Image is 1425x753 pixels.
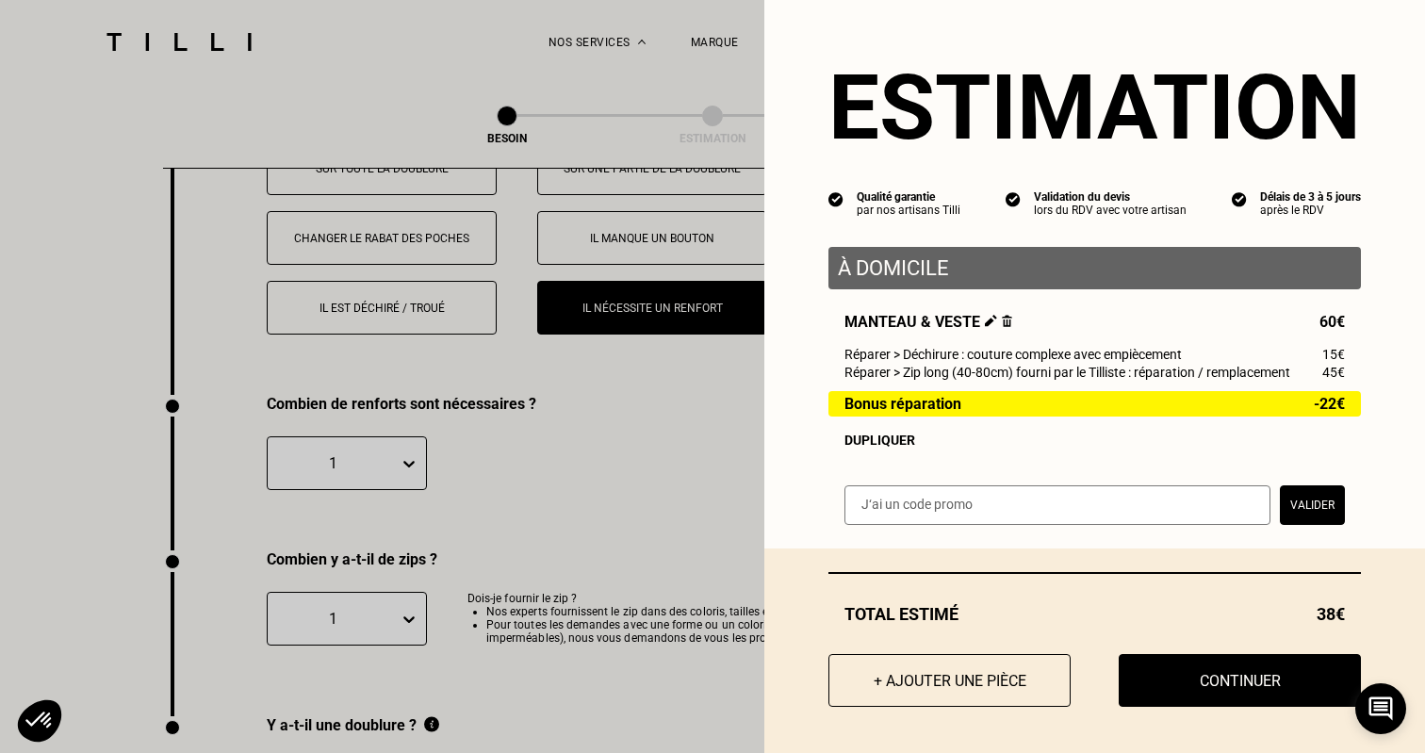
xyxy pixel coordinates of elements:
img: icon list info [1006,190,1021,207]
div: lors du RDV avec votre artisan [1034,204,1187,217]
span: -22€ [1314,396,1345,412]
button: + Ajouter une pièce [828,654,1071,707]
span: Réparer > Zip long (40-80cm) fourni par le Tilliste : réparation / remplacement [844,365,1290,380]
img: Éditer [985,315,997,327]
img: icon list info [828,190,844,207]
div: Dupliquer [844,433,1345,448]
div: Total estimé [828,604,1361,624]
span: 45€ [1322,365,1345,380]
div: Délais de 3 à 5 jours [1260,190,1361,204]
span: Manteau & veste [844,313,1012,331]
div: Validation du devis [1034,190,1187,204]
img: icon list info [1232,190,1247,207]
div: Qualité garantie [857,190,960,204]
button: Valider [1280,485,1345,525]
img: Supprimer [1002,315,1012,327]
div: par nos artisans Tilli [857,204,960,217]
section: Estimation [828,55,1361,160]
button: Continuer [1119,654,1361,707]
p: À domicile [838,256,1351,280]
span: 15€ [1322,347,1345,362]
span: 60€ [1319,313,1345,331]
input: J‘ai un code promo [844,485,1270,525]
span: Bonus réparation [844,396,961,412]
span: Réparer > Déchirure : couture complexe avec empiècement [844,347,1182,362]
div: après le RDV [1260,204,1361,217]
span: 38€ [1317,604,1345,624]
